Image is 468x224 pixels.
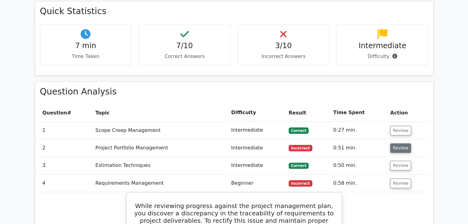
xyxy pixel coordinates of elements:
[40,87,428,97] h3: Question Analysis
[243,53,324,60] p: Incorrect Answers
[229,157,286,174] td: Intermediate
[342,53,423,60] p: Difficulty
[243,41,324,50] h4: 3/10
[331,122,388,139] td: 0:27 min.
[40,157,93,174] td: 3
[286,104,331,122] th: Result
[40,122,93,139] td: 1
[229,175,286,192] td: Beginner
[93,175,229,192] td: Requirements Management
[40,175,93,192] td: 4
[331,157,388,174] td: 0:50 min.
[390,143,411,153] button: Review
[93,139,229,157] td: Project Portfolio Management
[229,122,286,139] td: Intermediate
[331,104,388,122] th: Time Spent
[229,139,286,157] td: Intermediate
[229,104,286,122] th: Difficulty
[289,180,312,186] span: Incorrect
[45,41,126,50] h4: 7 min
[289,127,309,133] span: Correct
[93,157,229,174] td: Estimation Techniques
[45,53,126,60] p: Time Taken
[93,122,229,139] td: Scope Creep Management
[331,139,388,157] td: 0:51 min.
[331,175,388,192] td: 0:58 min.
[40,6,428,17] h3: Quick Statistics
[42,110,67,116] span: Question
[40,139,93,157] td: 2
[40,104,93,122] th: #
[289,163,309,169] span: Correct
[289,145,312,151] span: Incorrect
[144,53,225,60] p: Correct Answers
[390,179,411,188] button: Review
[388,104,428,122] th: Action
[390,126,411,135] button: Review
[342,41,423,50] h4: Intermediate
[144,41,225,50] h4: 7/10
[390,161,411,170] button: Review
[93,104,229,122] th: Topic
